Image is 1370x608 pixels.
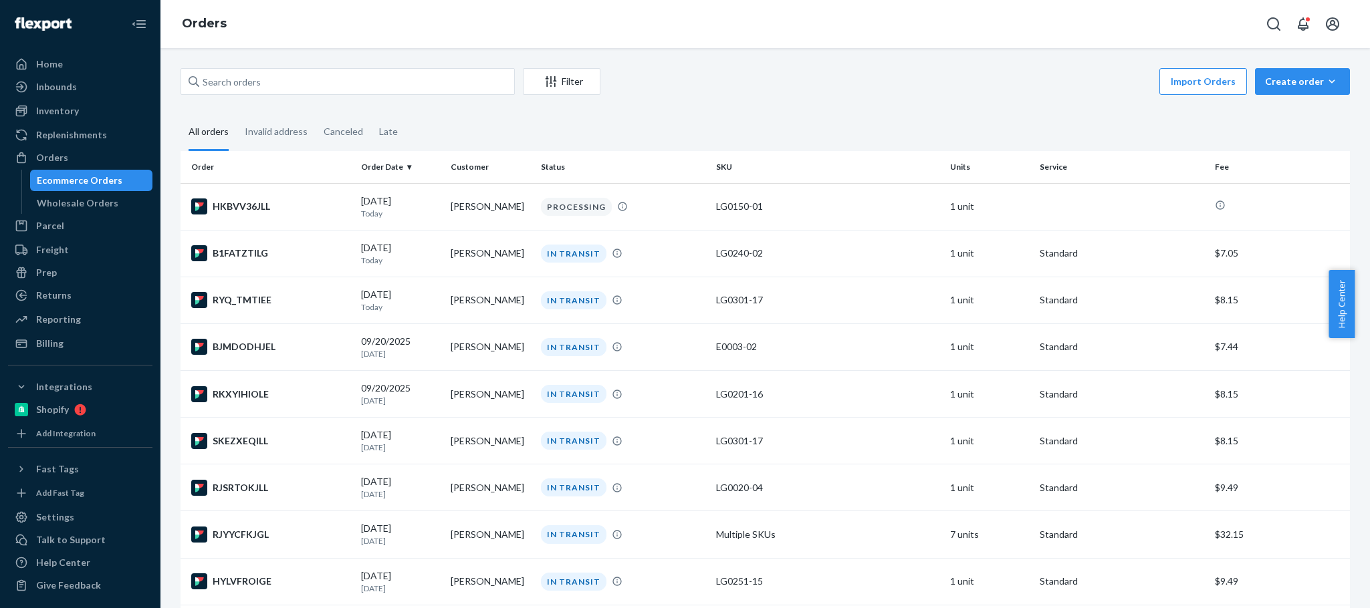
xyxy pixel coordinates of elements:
[445,511,535,558] td: [PERSON_NAME]
[1040,575,1204,588] p: Standard
[1210,230,1350,277] td: $7.05
[191,245,350,261] div: B1FATZTILG
[711,151,945,183] th: SKU
[361,301,440,313] p: Today
[1255,68,1350,95] button: Create order
[445,323,535,370] td: [PERSON_NAME]
[36,243,69,257] div: Freight
[1329,270,1355,338] button: Help Center
[8,53,152,75] a: Home
[945,151,1034,183] th: Units
[451,161,530,172] div: Customer
[1040,481,1204,494] p: Standard
[361,475,440,500] div: [DATE]
[191,480,350,496] div: RJSRTOKJLL
[361,241,440,266] div: [DATE]
[8,285,152,306] a: Returns
[1210,558,1350,605] td: $9.49
[361,194,440,219] div: [DATE]
[36,487,84,498] div: Add Fast Tag
[36,104,79,118] div: Inventory
[8,426,152,442] a: Add Integration
[30,170,153,191] a: Ecommerce Orders
[181,151,356,183] th: Order
[945,371,1034,418] td: 1 unit
[1210,323,1350,370] td: $7.44
[36,579,101,592] div: Give Feedback
[1034,151,1210,183] th: Service
[1210,464,1350,511] td: $9.49
[361,522,440,547] div: [DATE]
[36,80,77,94] div: Inbounds
[379,114,398,149] div: Late
[445,277,535,323] td: [PERSON_NAME]
[541,385,606,403] div: IN TRANSIT
[191,292,350,308] div: RYQ_TMTIEE
[1319,11,1346,37] button: Open account menu
[8,76,152,98] a: Inbounds
[36,219,64,233] div: Parcel
[8,399,152,420] a: Shopify
[356,151,445,183] th: Order Date
[361,208,440,219] p: Today
[945,277,1034,323] td: 1 unit
[524,75,600,88] div: Filter
[37,196,118,210] div: Wholesale Orders
[1040,247,1204,260] p: Standard
[1040,388,1204,401] p: Standard
[36,403,69,416] div: Shopify
[945,183,1034,230] td: 1 unit
[36,128,107,142] div: Replenishments
[1210,277,1350,323] td: $8.15
[36,556,90,569] div: Help Center
[8,575,152,596] button: Give Feedback
[36,337,64,350] div: Billing
[191,198,350,214] div: HKBVV36JLL
[37,174,122,187] div: Ecommerce Orders
[445,464,535,511] td: [PERSON_NAME]
[1260,11,1287,37] button: Open Search Box
[36,289,72,302] div: Returns
[324,114,363,149] div: Canceled
[716,340,939,353] div: E0003-02
[36,510,74,524] div: Settings
[36,533,106,547] div: Talk to Support
[361,382,440,406] div: 09/20/2025
[445,558,535,605] td: [PERSON_NAME]
[8,458,152,480] button: Fast Tags
[541,338,606,356] div: IN TRANSIT
[15,17,72,31] img: Flexport logo
[8,215,152,237] a: Parcel
[541,245,606,263] div: IN TRANSIT
[8,506,152,528] a: Settings
[1265,75,1340,88] div: Create order
[361,488,440,500] p: [DATE]
[361,395,440,406] p: [DATE]
[191,339,350,355] div: BJMDODHJEL
[716,293,939,307] div: LG0301-17
[8,262,152,283] a: Prep
[36,380,92,394] div: Integrations
[361,288,440,313] div: [DATE]
[36,266,57,279] div: Prep
[8,529,152,551] a: Talk to Support
[191,573,350,589] div: HYLVFROIGE
[361,255,440,266] p: Today
[361,335,440,359] div: 09/20/2025
[945,230,1034,277] td: 1 unit
[1040,434,1204,448] p: Standard
[36,428,96,439] div: Add Integration
[36,57,63,71] div: Home
[716,247,939,260] div: LG0240-02
[945,511,1034,558] td: 7 units
[716,200,939,213] div: LG0150-01
[1040,528,1204,541] p: Standard
[1040,293,1204,307] p: Standard
[945,418,1034,464] td: 1 unit
[245,114,308,149] div: Invalid address
[541,198,612,216] div: PROCESSING
[361,428,440,453] div: [DATE]
[8,376,152,398] button: Integrations
[1210,371,1350,418] td: $8.15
